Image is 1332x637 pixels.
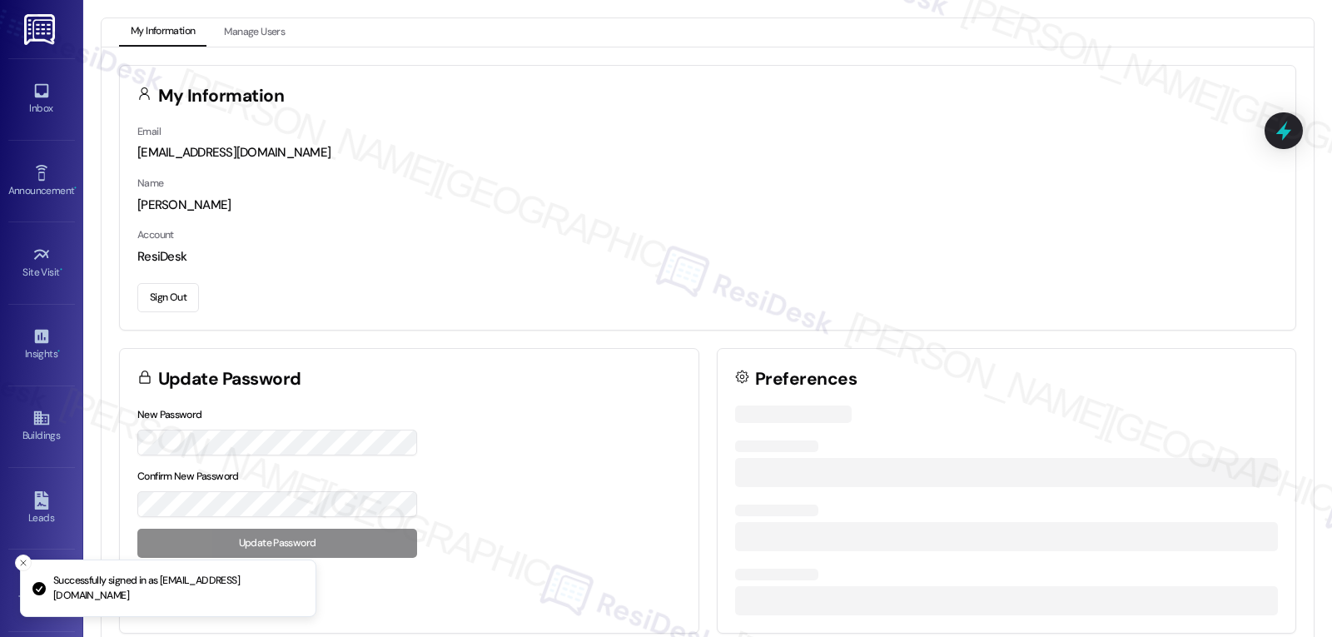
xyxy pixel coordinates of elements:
[137,144,1278,162] div: [EMAIL_ADDRESS][DOMAIN_NAME]
[212,18,296,47] button: Manage Users
[137,470,239,483] label: Confirm New Password
[8,77,75,122] a: Inbox
[24,14,58,45] img: ResiDesk Logo
[158,371,301,388] h3: Update Password
[57,346,60,357] span: •
[15,555,32,571] button: Close toast
[119,18,206,47] button: My Information
[755,371,857,388] h3: Preferences
[137,177,164,190] label: Name
[53,574,302,603] p: Successfully signed in as [EMAIL_ADDRESS][DOMAIN_NAME]
[8,568,75,613] a: Templates •
[137,125,161,138] label: Email
[137,283,199,312] button: Sign Out
[137,197,1278,214] div: [PERSON_NAME]
[60,264,62,276] span: •
[74,182,77,194] span: •
[137,228,174,241] label: Account
[8,241,75,286] a: Site Visit •
[137,248,1278,266] div: ResiDesk
[8,322,75,367] a: Insights •
[137,408,202,421] label: New Password
[8,486,75,531] a: Leads
[8,404,75,449] a: Buildings
[158,87,285,105] h3: My Information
